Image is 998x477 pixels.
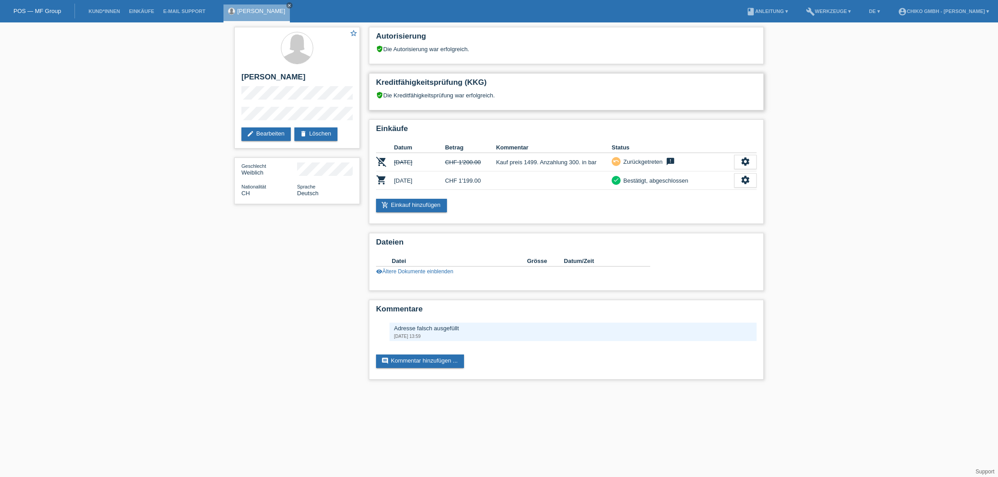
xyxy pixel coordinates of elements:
td: Kauf preis 1499. Anzahlung 300. in bar [496,153,612,171]
a: DE ▾ [864,9,884,14]
div: Adresse falsch ausgefüllt [394,325,752,332]
a: POS — MF Group [13,8,61,14]
a: deleteLöschen [294,127,337,141]
td: CHF 1'199.00 [445,171,496,190]
a: visibilityÄltere Dokumente einblenden [376,268,453,275]
i: check [613,177,619,183]
a: buildWerkzeuge ▾ [801,9,856,14]
i: book [746,7,755,16]
a: close [286,2,293,9]
span: Schweiz [241,190,250,197]
a: [PERSON_NAME] [237,8,285,14]
h2: Dateien [376,238,757,251]
h2: Kreditfähigkeitsprüfung (KKG) [376,78,757,92]
a: commentKommentar hinzufügen ... [376,354,464,368]
i: build [806,7,815,16]
i: visibility [376,268,382,275]
span: Deutsch [297,190,319,197]
a: add_shopping_cartEinkauf hinzufügen [376,199,447,212]
th: Betrag [445,142,496,153]
i: undo [613,158,619,164]
th: Datei [392,256,527,267]
span: Sprache [297,184,315,189]
td: [DATE] [394,153,445,171]
a: account_circleChiko GmbH - [PERSON_NAME] ▾ [893,9,994,14]
i: edit [247,130,254,137]
a: Support [976,468,994,475]
i: delete [300,130,307,137]
i: POSP00020870 [376,175,387,185]
div: Die Autorisierung war erfolgreich. [376,45,757,53]
th: Datum/Zeit [564,256,638,267]
i: verified_user [376,45,383,53]
h2: Einkäufe [376,124,757,138]
div: Zurückgetreten [621,157,662,166]
a: E-Mail Support [159,9,210,14]
th: Kommentar [496,142,612,153]
i: settings [740,175,750,185]
td: CHF 1'200.00 [445,153,496,171]
div: [DATE] 13:59 [394,334,752,339]
th: Datum [394,142,445,153]
h2: [PERSON_NAME] [241,73,353,86]
td: [DATE] [394,171,445,190]
a: editBearbeiten [241,127,291,141]
i: feedback [665,157,676,166]
th: Status [612,142,734,153]
i: verified_user [376,92,383,99]
span: Nationalität [241,184,266,189]
a: Einkäufe [124,9,158,14]
th: Grösse [527,256,564,267]
a: star_border [350,29,358,39]
i: POSP00020856 [376,156,387,167]
i: add_shopping_cart [381,201,389,209]
i: comment [381,357,389,364]
h2: Autorisierung [376,32,757,45]
div: Weiblich [241,162,297,176]
div: Bestätigt, abgeschlossen [621,176,688,185]
span: Geschlecht [241,163,266,169]
a: bookAnleitung ▾ [742,9,792,14]
div: Die Kreditfähigkeitsprüfung war erfolgreich. [376,92,757,105]
i: star_border [350,29,358,37]
i: account_circle [898,7,907,16]
i: settings [740,157,750,166]
a: Kund*innen [84,9,124,14]
h2: Kommentare [376,305,757,318]
i: close [287,3,292,8]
